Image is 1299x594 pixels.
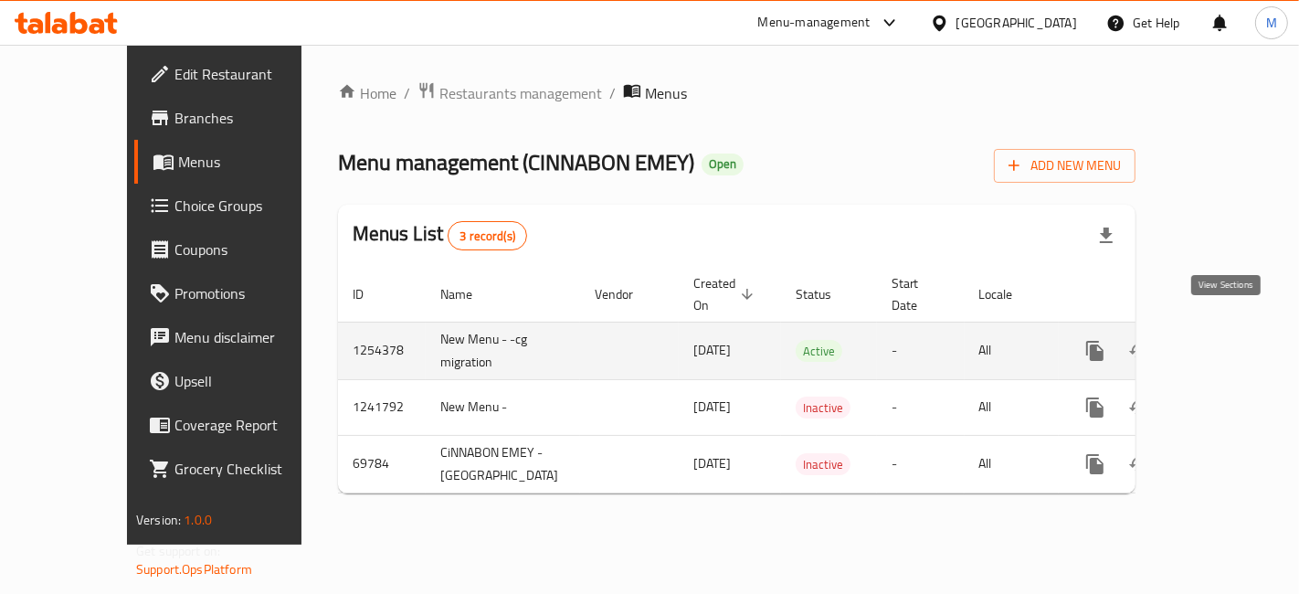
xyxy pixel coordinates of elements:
[965,435,1059,493] td: All
[338,142,694,183] span: Menu management ( CINNABON EMEY )
[1084,214,1128,258] div: Export file
[796,283,855,305] span: Status
[338,322,426,379] td: 1254378
[702,156,744,172] span: Open
[174,458,329,480] span: Grocery Checklist
[892,272,943,316] span: Start Date
[426,435,580,493] td: CiNNABON EMEY - [GEOGRAPHIC_DATA]
[184,508,212,532] span: 1.0.0
[877,435,965,493] td: -
[440,283,496,305] span: Name
[134,96,343,140] a: Branches
[174,195,329,217] span: Choice Groups
[353,220,527,250] h2: Menus List
[796,341,842,362] span: Active
[338,435,426,493] td: 69784
[1266,13,1277,33] span: M
[136,557,252,581] a: Support.OpsPlatform
[338,267,1263,493] table: enhanced table
[174,414,329,436] span: Coverage Report
[338,82,396,104] a: Home
[353,283,387,305] span: ID
[1009,154,1121,177] span: Add New Menu
[426,379,580,435] td: New Menu -
[994,149,1135,183] button: Add New Menu
[338,379,426,435] td: 1241792
[702,154,744,175] div: Open
[796,340,842,362] div: Active
[609,82,616,104] li: /
[1117,442,1161,486] button: Change Status
[134,403,343,447] a: Coverage Report
[796,397,850,419] div: Inactive
[174,63,329,85] span: Edit Restaurant
[796,398,850,419] span: Inactive
[338,81,1135,105] nav: breadcrumb
[134,52,343,96] a: Edit Restaurant
[174,107,329,129] span: Branches
[1073,386,1117,430] button: more
[136,508,181,532] span: Version:
[174,239,329,260] span: Coupons
[404,82,410,104] li: /
[134,447,343,491] a: Grocery Checklist
[174,326,329,348] span: Menu disclaimer
[134,228,343,271] a: Coupons
[1073,329,1117,373] button: more
[693,272,759,316] span: Created On
[979,283,1037,305] span: Locale
[1117,329,1161,373] button: Change Status
[796,453,850,475] div: Inactive
[965,322,1059,379] td: All
[134,271,343,315] a: Promotions
[134,359,343,403] a: Upsell
[449,228,526,245] span: 3 record(s)
[645,82,687,104] span: Menus
[1059,267,1263,323] th: Actions
[796,454,850,475] span: Inactive
[758,12,871,34] div: Menu-management
[956,13,1077,33] div: [GEOGRAPHIC_DATA]
[1117,386,1161,430] button: Change Status
[965,379,1059,435] td: All
[693,338,731,362] span: [DATE]
[134,315,343,359] a: Menu disclaimer
[877,379,965,435] td: -
[877,322,965,379] td: -
[426,322,580,379] td: New Menu - -cg migration
[134,184,343,228] a: Choice Groups
[136,539,220,563] span: Get support on:
[693,451,731,475] span: [DATE]
[693,395,731,419] span: [DATE]
[595,283,657,305] span: Vendor
[417,81,602,105] a: Restaurants management
[174,370,329,392] span: Upsell
[178,151,329,173] span: Menus
[1073,442,1117,486] button: more
[439,82,602,104] span: Restaurants management
[134,140,343,184] a: Menus
[174,282,329,304] span: Promotions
